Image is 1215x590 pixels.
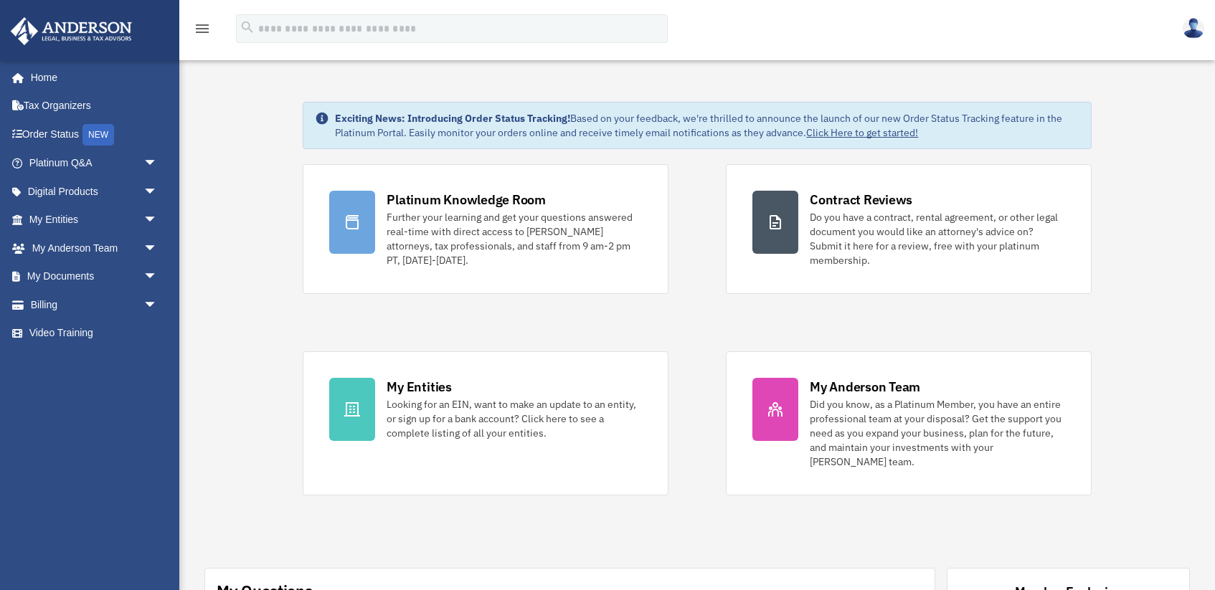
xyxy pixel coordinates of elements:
[335,111,1079,140] div: Based on your feedback, we're thrilled to announce the launch of our new Order Status Tracking fe...
[810,191,912,209] div: Contract Reviews
[240,19,255,35] i: search
[10,234,179,262] a: My Anderson Teamarrow_drop_down
[10,290,179,319] a: Billingarrow_drop_down
[10,319,179,348] a: Video Training
[387,397,642,440] div: Looking for an EIN, want to make an update to an entity, or sign up for a bank account? Click her...
[10,206,179,234] a: My Entitiesarrow_drop_down
[143,206,172,235] span: arrow_drop_down
[6,17,136,45] img: Anderson Advisors Platinum Portal
[143,262,172,292] span: arrow_drop_down
[810,378,920,396] div: My Anderson Team
[806,126,918,139] a: Click Here to get started!
[1183,18,1204,39] img: User Pic
[387,378,451,396] div: My Entities
[387,191,546,209] div: Platinum Knowledge Room
[726,164,1092,294] a: Contract Reviews Do you have a contract, rental agreement, or other legal document you would like...
[10,63,172,92] a: Home
[303,164,668,294] a: Platinum Knowledge Room Further your learning and get your questions answered real-time with dire...
[82,124,114,146] div: NEW
[143,234,172,263] span: arrow_drop_down
[810,210,1065,267] div: Do you have a contract, rental agreement, or other legal document you would like an attorney's ad...
[10,262,179,291] a: My Documentsarrow_drop_down
[194,20,211,37] i: menu
[726,351,1092,495] a: My Anderson Team Did you know, as a Platinum Member, you have an entire professional team at your...
[10,177,179,206] a: Digital Productsarrow_drop_down
[10,149,179,178] a: Platinum Q&Aarrow_drop_down
[335,112,570,125] strong: Exciting News: Introducing Order Status Tracking!
[10,92,179,120] a: Tax Organizers
[303,351,668,495] a: My Entities Looking for an EIN, want to make an update to an entity, or sign up for a bank accoun...
[143,149,172,179] span: arrow_drop_down
[143,177,172,206] span: arrow_drop_down
[810,397,1065,469] div: Did you know, as a Platinum Member, you have an entire professional team at your disposal? Get th...
[143,290,172,320] span: arrow_drop_down
[194,25,211,37] a: menu
[387,210,642,267] div: Further your learning and get your questions answered real-time with direct access to [PERSON_NAM...
[10,120,179,149] a: Order StatusNEW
